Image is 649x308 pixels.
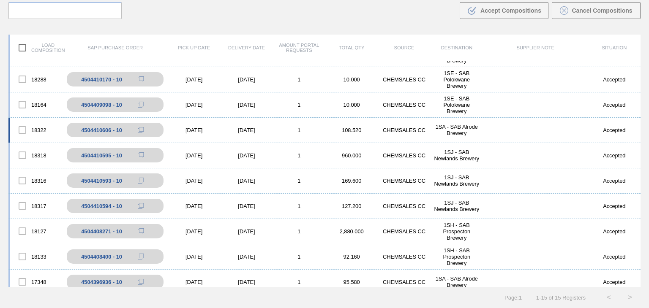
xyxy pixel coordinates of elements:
[220,279,273,285] div: [DATE]
[220,178,273,184] div: [DATE]
[460,2,548,19] button: Accept Compositions
[483,45,588,50] div: Supplier Note
[168,254,220,260] div: [DATE]
[619,287,641,308] button: >
[273,254,325,260] div: 1
[378,127,430,133] div: CHEMSALES CC
[273,228,325,235] div: 1
[378,102,430,108] div: CHEMSALES CC
[168,228,220,235] div: [DATE]
[504,294,522,301] span: Page : 1
[325,152,378,159] div: 960.000
[598,287,619,308] button: <
[10,222,63,240] div: 18127
[168,178,220,184] div: [DATE]
[220,152,273,159] div: [DATE]
[431,200,483,212] div: 1SJ - SAB Newlands Brewery
[325,279,378,285] div: 95.580
[325,228,378,235] div: 2,880.000
[132,150,149,160] div: Copy
[273,102,325,108] div: 1
[273,178,325,184] div: 1
[431,124,483,136] div: 1SA - SAB Alrode Brewery
[588,228,641,235] div: Accepted
[378,178,430,184] div: CHEMSALES CC
[325,76,378,83] div: 10.000
[10,39,63,57] div: Load composition
[378,203,430,209] div: CHEMSALES CC
[325,254,378,260] div: 92.160
[378,152,430,159] div: CHEMSALES CC
[10,248,63,265] div: 18133
[534,294,586,301] span: 1 - 15 of 15 Registers
[431,247,483,266] div: 1SH - SAB Prospecton Brewery
[588,127,641,133] div: Accepted
[132,100,149,110] div: Copy
[431,276,483,288] div: 1SA - SAB Alrode Brewery
[480,7,541,14] span: Accept Compositions
[588,152,641,159] div: Accepted
[325,127,378,133] div: 108.520
[220,45,273,50] div: Delivery Date
[220,203,273,209] div: [DATE]
[10,70,63,88] div: 18288
[588,102,641,108] div: Accepted
[588,45,641,50] div: Situation
[81,203,122,209] div: 4504410594 - 10
[325,203,378,209] div: 127.200
[132,176,149,186] div: Copy
[63,45,168,50] div: SAP Purchase Order
[378,228,430,235] div: CHEMSALES CC
[273,203,325,209] div: 1
[10,146,63,164] div: 18318
[588,203,641,209] div: Accepted
[378,279,430,285] div: CHEMSALES CC
[81,178,122,184] div: 4504410593 - 10
[572,7,632,14] span: Cancel Compositions
[220,102,273,108] div: [DATE]
[588,76,641,83] div: Accepted
[325,45,378,50] div: Total Qty
[273,76,325,83] div: 1
[588,279,641,285] div: Accepted
[81,102,122,108] div: 4504409098 - 10
[588,254,641,260] div: Accepted
[81,152,122,159] div: 4504410595 - 10
[325,178,378,184] div: 169.600
[588,178,641,184] div: Accepted
[273,152,325,159] div: 1
[431,45,483,50] div: Destination
[168,102,220,108] div: [DATE]
[132,251,149,262] div: Copy
[81,254,122,260] div: 4504408400 - 10
[325,102,378,108] div: 10.000
[431,174,483,187] div: 1SJ - SAB Newlands Brewery
[220,228,273,235] div: [DATE]
[168,76,220,83] div: [DATE]
[10,96,63,113] div: 18164
[132,226,149,236] div: Copy
[168,45,220,50] div: Pick up Date
[273,127,325,133] div: 1
[10,273,63,291] div: 17348
[132,74,149,84] div: Copy
[168,279,220,285] div: [DATE]
[81,228,122,235] div: 4504408271 - 10
[132,125,149,135] div: Copy
[10,172,63,189] div: 18316
[220,127,273,133] div: [DATE]
[10,121,63,139] div: 18322
[431,95,483,114] div: 1SE - SAB Polokwane Brewery
[168,127,220,133] div: [DATE]
[431,70,483,89] div: 1SE - SAB Polokwane Brewery
[168,203,220,209] div: [DATE]
[81,76,122,83] div: 4504410170 - 10
[378,45,430,50] div: Source
[431,149,483,162] div: 1SJ - SAB Newlands Brewery
[132,201,149,211] div: Copy
[81,127,122,133] div: 4504410606 - 10
[273,43,325,53] div: Amount Portal Requests
[168,152,220,159] div: [DATE]
[132,277,149,287] div: Copy
[10,197,63,215] div: 18317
